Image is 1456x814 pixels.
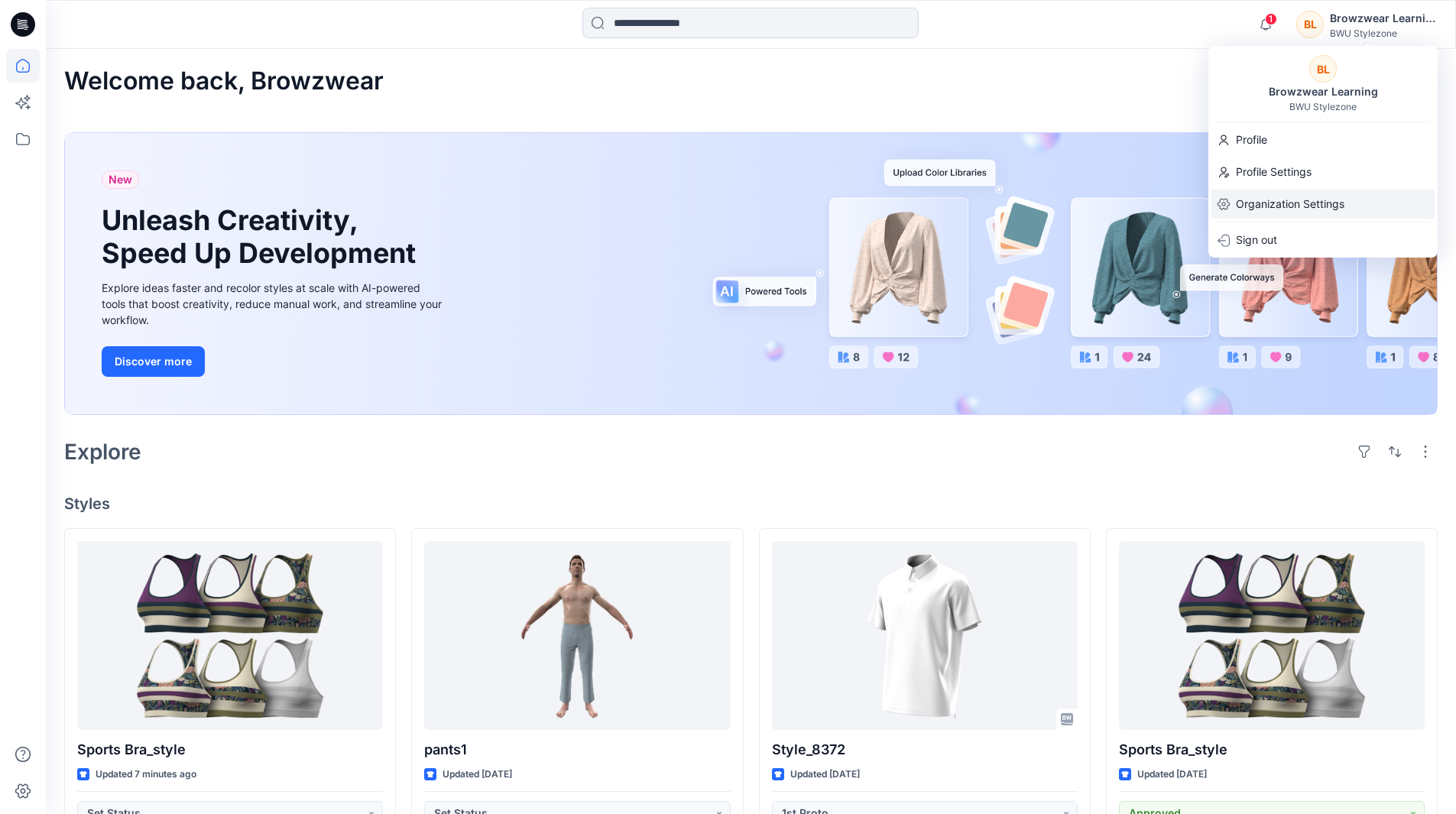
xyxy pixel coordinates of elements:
[1119,739,1425,760] p: Sports Bra_style
[102,346,446,377] a: Discover more
[1236,225,1277,255] p: Sign out
[1119,541,1425,730] a: Sports Bra_style
[64,495,1438,513] h4: Styles
[102,346,205,377] button: Discover more
[102,204,423,270] h1: Unleash Creativity, Speed Up Development
[790,767,860,783] p: Updated [DATE]
[1330,9,1437,28] div: Browzwear Learning
[102,280,446,328] div: Explore ideas faster and recolor styles at scale with AI-powered tools that boost creativity, red...
[1296,11,1324,38] div: BL
[772,739,1078,760] p: Style_8372
[1236,157,1312,186] p: Profile Settings
[1330,28,1437,39] div: BWU Stylezone
[1208,190,1438,219] a: Organization Settings
[1265,13,1277,25] span: 1
[1137,767,1207,783] p: Updated [DATE]
[1208,125,1438,154] a: Profile
[424,739,730,760] p: pants1
[64,67,384,96] h2: Welcome back, Browzwear
[1289,101,1357,112] div: BWU Stylezone
[77,541,383,730] a: Sports Bra_style
[1309,55,1337,83] div: BL
[1236,125,1267,154] p: Profile
[1208,157,1438,186] a: Profile Settings
[96,767,196,783] p: Updated 7 minutes ago
[772,541,1078,730] a: Style_8372
[64,439,141,464] h2: Explore
[109,170,132,189] span: New
[1236,190,1344,219] p: Organization Settings
[77,739,383,760] p: Sports Bra_style
[443,767,512,783] p: Updated [DATE]
[1260,83,1387,101] div: Browzwear Learning
[424,541,730,730] a: pants1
